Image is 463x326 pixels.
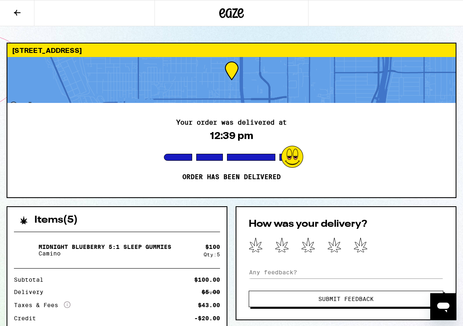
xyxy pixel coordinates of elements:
[14,239,37,262] img: Midnight Blueberry 5:1 Sleep Gummies
[249,219,443,229] h2: How was your delivery?
[176,119,287,126] h2: Your order was delivered at
[249,291,443,307] button: Submit Feedback
[14,315,42,321] div: Credit
[205,244,220,250] div: $ 100
[39,250,171,257] p: Camino
[249,266,443,278] input: Any feedback?
[194,277,220,283] div: $100.00
[14,277,49,283] div: Subtotal
[194,315,220,321] div: -$20.00
[430,293,456,319] iframe: Button to launch messaging window
[14,289,49,295] div: Delivery
[202,289,220,295] div: $5.00
[14,301,70,309] div: Taxes & Fees
[182,173,281,181] p: Order has been delivered
[204,252,220,257] div: Qty: 5
[318,296,374,302] span: Submit Feedback
[34,215,78,225] h2: Items ( 5 )
[7,43,456,57] div: [STREET_ADDRESS]
[39,244,171,250] p: Midnight Blueberry 5:1 Sleep Gummies
[198,302,220,308] div: $43.00
[210,130,253,141] div: 12:39 pm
